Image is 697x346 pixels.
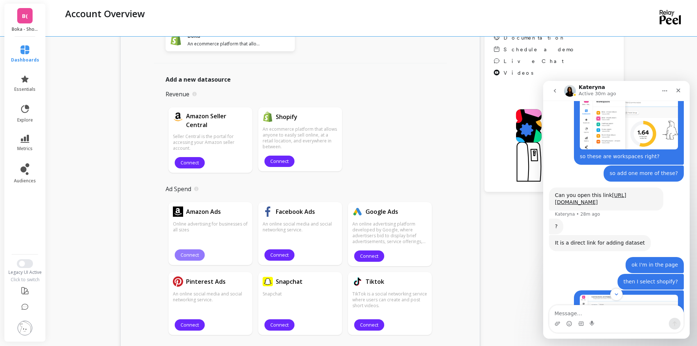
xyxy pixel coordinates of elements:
[11,57,39,63] span: dashboards
[276,277,303,286] h1: Snapchat
[166,185,191,193] p: Ad Spend
[173,207,183,217] img: api.amazonads.svg
[263,207,273,217] img: api.fb.svg
[276,207,315,216] h1: Facebook Ads
[270,252,289,258] span: Connect
[175,249,205,261] button: Connect
[17,146,33,152] span: metrics
[17,259,33,268] button: Switch to New UI
[65,7,145,20] p: Account Overview
[166,75,231,84] span: Add a new datasource
[270,321,289,328] span: Connect
[22,12,28,20] span: B(
[352,207,363,217] img: api.google.svg
[175,319,205,331] button: Connect
[264,156,294,167] button: Connect
[173,112,183,122] img: api.amazon.svg
[352,276,363,287] img: api.tiktok.svg
[175,157,205,168] button: Connect
[12,26,38,32] p: Boka - Shopify (Essor)
[354,250,384,262] button: Connect
[504,46,575,53] span: Schedule a demo
[4,269,47,275] div: Legacy UI Active
[263,112,273,122] img: api.shopify.svg
[264,249,294,261] button: Connect
[4,277,47,283] div: Click to switch
[181,252,199,258] span: Connect
[263,126,338,150] p: An ecommerce platform that allows anyone to easily sell online, at a retail location, and everywh...
[366,277,384,286] h1: Tiktok
[360,253,378,260] span: Connect
[14,178,36,184] span: audiences
[170,34,182,45] img: api.shopify.svg
[181,159,199,166] span: Connect
[493,69,575,77] a: Videos
[360,321,378,328] span: Connect
[504,57,564,65] span: Live Chat
[263,276,273,287] img: api.snapchat.svg
[186,277,226,286] h1: Pinterest Ads
[181,321,199,328] span: Connect
[270,158,289,165] span: Connect
[186,112,248,129] h1: Amazon Seller Central
[493,46,575,53] a: Schedule a demo
[18,321,32,335] img: profile picture
[17,117,33,123] span: explore
[354,319,384,331] button: Connect
[504,34,566,41] span: Documentation
[186,207,221,216] h1: Amazon Ads
[352,221,427,245] p: An online advertising platform developed by Google, where advertisers bid to display brief advert...
[173,134,248,151] p: Seller Central is the portal for accessing your Amazon seller account.
[263,291,338,297] p: Snapchat
[276,112,297,121] h1: Shopify
[543,81,690,339] iframe: Intercom live chat
[263,221,338,233] p: An online social media and social networking service.
[504,69,533,77] span: Videos
[352,291,427,309] p: TikTok is a social networking service where users can create and post short videos.
[366,207,398,216] h1: Google Ads
[173,276,183,287] img: api.pinterest.svg
[264,319,294,331] button: Connect
[493,34,575,41] a: Documentation
[166,90,189,98] p: Revenue
[188,41,260,47] span: An ecommerce platform that allows anyone to easily sell online, at a retail location, and everywh...
[173,291,248,303] p: An online social media and social networking service.
[14,86,36,92] span: essentials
